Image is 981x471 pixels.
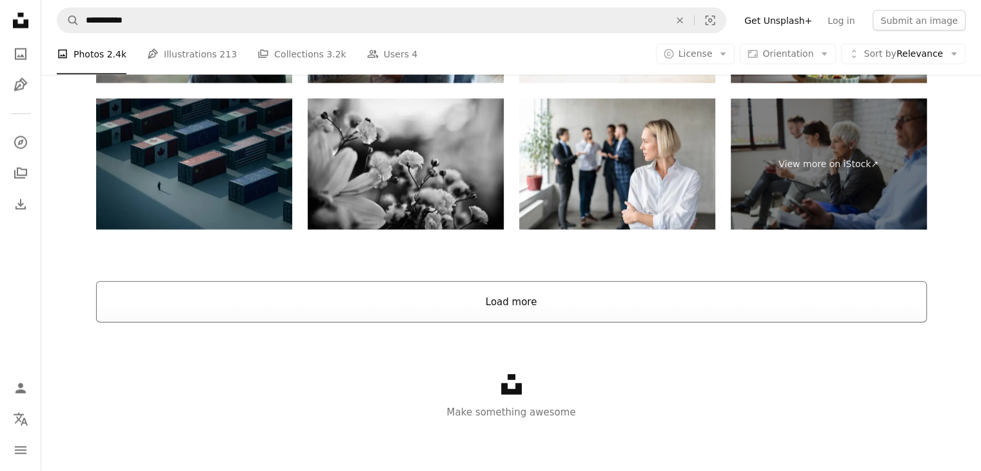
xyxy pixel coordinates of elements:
a: Photos [8,41,34,67]
img: Male Coworkers Whispering Behind Back Of Unhappy Businesswoman In Office [519,99,715,230]
img: Shipping Containers Covered in flags – Symbolizing Trade Tariffs and Global Trade Challenges [96,99,292,230]
button: Visual search [695,8,726,33]
button: Submit an image [873,10,966,31]
a: Collections 3.2k [257,34,346,75]
span: 213 [220,47,237,61]
button: Search Unsplash [57,8,79,33]
a: View more on iStock↗ [731,99,927,230]
button: Load more [96,281,927,323]
a: Illustrations 213 [147,34,237,75]
span: 4 [411,47,417,61]
span: 3.2k [326,47,346,61]
a: Collections [8,161,34,186]
button: Clear [666,8,694,33]
a: Log in / Sign up [8,376,34,401]
img: Flower Bouquet in Black and White [308,99,504,230]
a: Get Unsplash+ [737,10,820,31]
span: Sort by [864,48,896,59]
a: Illustrations [8,72,34,98]
a: Explore [8,130,34,155]
a: Download History [8,192,34,217]
span: License [679,48,713,59]
button: Language [8,406,34,432]
a: Log in [820,10,862,31]
button: Sort byRelevance [841,44,966,65]
button: License [656,44,735,65]
span: Relevance [864,48,943,61]
span: Orientation [762,48,813,59]
button: Menu [8,437,34,463]
a: Home — Unsplash [8,8,34,36]
form: Find visuals sitewide [57,8,726,34]
a: Users 4 [367,34,418,75]
button: Orientation [740,44,836,65]
p: Make something awesome [41,405,981,420]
